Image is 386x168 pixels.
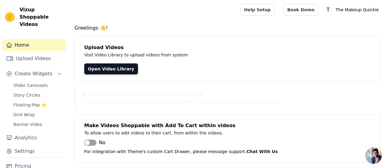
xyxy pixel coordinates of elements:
a: Grid Wrap [10,110,66,119]
span: Story Circles [13,92,40,98]
h4: Make Videos Shoppable with Add To Cart within videos [84,122,370,129]
h4: Upload Videos [84,44,370,51]
img: Vizup [5,12,15,22]
a: Open chat [365,147,382,164]
a: Analytics [2,132,66,144]
a: [DOMAIN_NAME][URL] [99,99,147,104]
a: Upload Videos [2,52,66,65]
a: Slider Carousels [10,81,66,90]
span: Banner Video [13,121,42,127]
span: No [99,139,106,146]
text: T [326,7,330,13]
a: Home [2,39,66,51]
p: To allow users to add videos to their cart, from within the videos. [84,129,358,137]
span: Grid Wrap [13,112,35,118]
a: Open Video Library [84,63,138,74]
a: Help Setup [240,4,275,16]
p: The Makeup Quickie [333,4,381,15]
a: Settings [2,145,66,157]
span: Slider Carousels [13,82,48,88]
p: Visit Video Library to upload videos from system [84,51,358,59]
a: Banner Video [10,120,66,129]
button: No [84,139,106,146]
a: Story Circles [10,91,66,99]
p: from Shopify Theme Editor, add the Vizup App Block [90,91,278,98]
a: Floating-Pop ⭐ [10,101,66,109]
span: Vizup Shoppable Videos [20,6,63,28]
button: T The Makeup Quickie [323,4,381,15]
p: For integration with Theme's custom Cart Drawer, please message support. [84,148,370,155]
h4: Greetings 👋! [74,24,380,32]
button: Create Widgets [2,68,66,80]
button: Chat With Us [247,148,278,155]
a: Book Demo [283,4,318,16]
p: Visit for setup instructions or message me in live chat for support. [90,99,278,105]
span: Create Widgets [15,70,52,77]
span: Floating-Pop ⭐ [13,102,46,108]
